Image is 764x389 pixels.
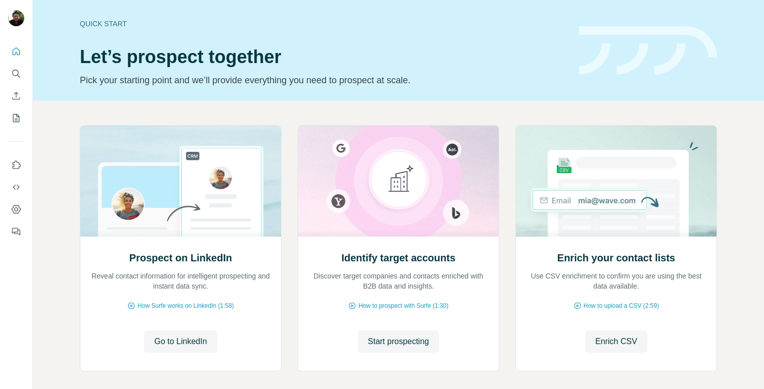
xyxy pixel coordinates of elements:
[90,271,271,291] p: Reveal contact information for intelligent prospecting and instant data sync.
[80,47,567,67] h1: Let’s prospect together
[585,330,647,353] button: Enrich CSV
[8,10,24,26] img: Avatar
[8,200,24,218] button: Dashboard
[8,109,24,127] button: My lists
[154,336,207,348] span: Go to LinkedIn
[80,73,567,87] p: Pick your starting point and we’ll provide everything you need to prospect at scale.
[80,126,281,237] img: Prospect on LinkedIn
[80,19,567,29] div: Quick start
[557,251,675,265] h2: Enrich your contact lists
[584,301,659,310] span: How to upload a CSV (2:59)
[298,126,499,237] img: Identify target accounts
[342,251,456,265] h2: Identify target accounts
[8,156,24,174] button: Use Surfe on LinkedIn
[8,65,24,83] button: Search
[8,42,24,61] button: Quick start
[8,178,24,196] button: Use Surfe API
[8,223,24,241] button: Feedback
[526,271,706,291] p: Use CSV enrichment to confirm you are using the best data available.
[368,336,429,348] span: Start prospecting
[595,336,637,348] span: Enrich CSV
[129,251,232,265] h2: Prospect on LinkedIn
[515,126,717,237] img: Enrich your contact lists
[358,301,448,310] span: How to prospect with Surfe (1:30)
[308,271,489,291] p: Discover target companies and contacts enriched with B2B data and insights.
[144,330,217,353] button: Go to LinkedIn
[137,301,234,310] span: How Surfe works on LinkedIn (1:58)
[358,330,439,353] button: Start prospecting
[8,87,24,105] button: Enrich CSV
[579,26,717,75] img: banner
